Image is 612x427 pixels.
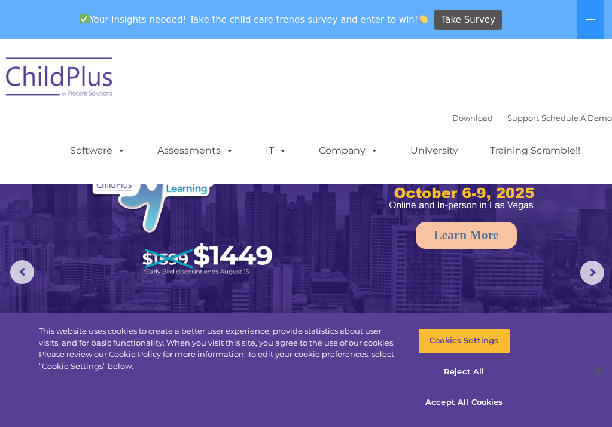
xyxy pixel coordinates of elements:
span: Take Survey [442,10,495,30]
button: Accept All Cookies [418,390,510,415]
font: | [452,113,612,123]
a: Support [507,113,539,123]
img: ✅ [80,14,89,23]
a: Take Survey [434,10,502,30]
div: This website uses cookies to create a better user experience, provide statistics about user visit... [39,325,400,372]
a: Schedule A Demo [541,113,612,123]
button: Cookies Settings [418,328,510,353]
a: Assessments [145,139,246,163]
a: IT [254,139,299,163]
img: 👏 [419,14,428,23]
a: Software [58,139,138,163]
button: Close [586,357,612,383]
a: Learn More [416,222,517,249]
a: Company [307,139,391,163]
button: Reject All [418,359,510,385]
a: Training Scramble!! [478,139,592,163]
a: University [398,139,470,163]
span: Your insights needed! Take the child care trends survey and enter to win! [75,8,433,31]
a: Download [452,113,493,123]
